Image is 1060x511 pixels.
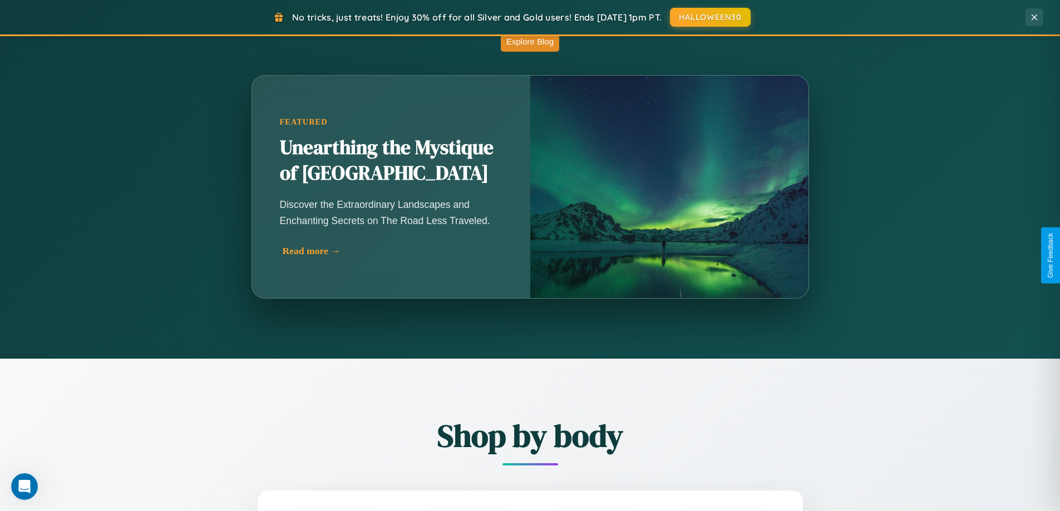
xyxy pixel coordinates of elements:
[280,197,502,228] p: Discover the Extraordinary Landscapes and Enchanting Secrets on The Road Less Traveled.
[196,414,864,457] h2: Shop by body
[11,473,38,500] iframe: Intercom live chat
[280,135,502,186] h2: Unearthing the Mystique of [GEOGRAPHIC_DATA]
[280,117,502,127] div: Featured
[501,31,559,52] button: Explore Blog
[670,8,751,27] button: HALLOWEEN30
[1047,233,1054,278] div: Give Feedback
[292,12,662,23] span: No tricks, just treats! Enjoy 30% off for all Silver and Gold users! Ends [DATE] 1pm PT.
[283,245,505,257] div: Read more →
